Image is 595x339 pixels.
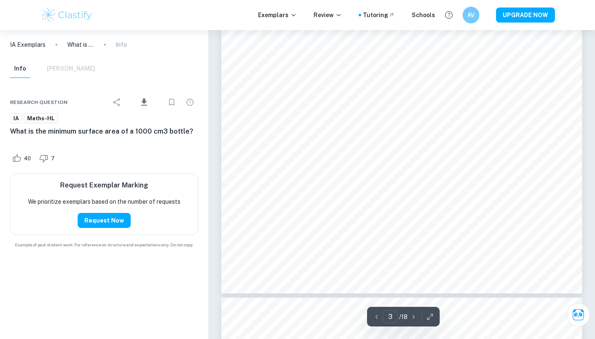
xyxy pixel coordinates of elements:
p: We prioritize exemplars based on the number of requests [28,197,180,206]
button: UPGRADE NOW [496,8,555,23]
p: Exemplars [258,10,297,20]
p: Info [116,40,127,49]
h6: What is the minimum surface area of a 1000 cm3 bottle? [10,126,198,137]
a: Tutoring [363,10,395,20]
p: / 18 [399,312,408,321]
div: Bookmark [163,94,180,111]
span: 40 [19,154,35,163]
img: Clastify logo [41,7,94,23]
span: Research question [10,99,68,106]
a: IA [10,113,22,124]
a: IA Exemplars [10,40,46,49]
div: Report issue [182,94,198,111]
button: Info [10,60,30,78]
h6: Request Exemplar Marking [60,180,148,190]
button: Ask Clai [567,303,590,326]
p: What is the minimum surface area of a 1000 cm3 bottle? [67,40,94,49]
span: Example of past student work. For reference on structure and expectations only. Do not copy. [10,242,198,248]
button: Request Now [78,213,131,228]
div: Like [10,152,35,165]
p: Review [314,10,342,20]
div: Dislike [37,152,59,165]
button: AV [463,7,479,23]
div: Share [109,94,125,111]
span: 7 [46,154,59,163]
h6: AV [466,10,476,20]
a: Schools [412,10,435,20]
button: Help and Feedback [442,8,456,22]
span: IA [10,114,22,123]
span: Maths-HL [24,114,58,123]
a: Maths-HL [24,113,58,124]
div: Download [127,91,162,113]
